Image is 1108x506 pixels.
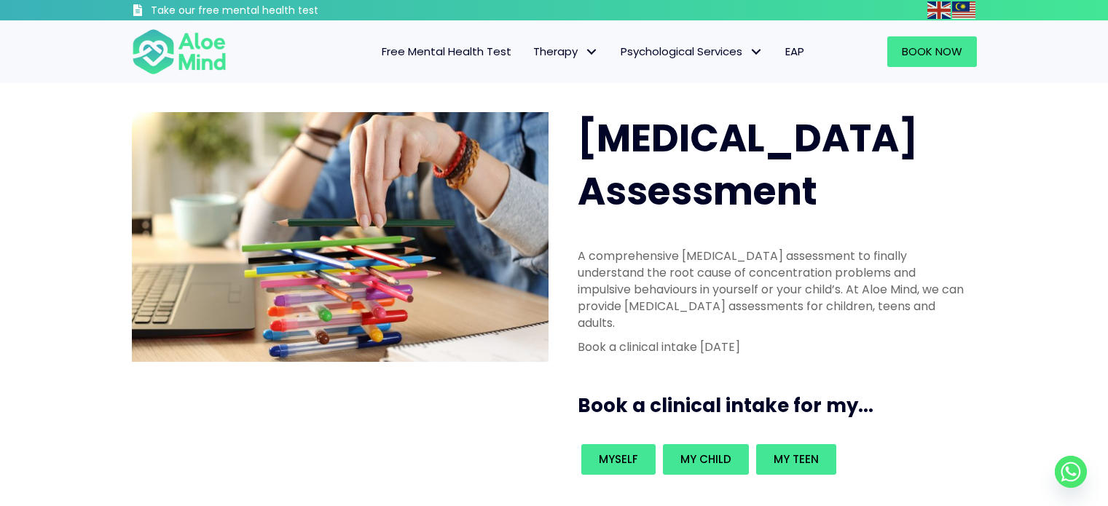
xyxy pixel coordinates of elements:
[774,451,819,467] span: My teen
[902,44,962,59] span: Book Now
[581,444,656,475] a: Myself
[746,41,767,63] span: Psychological Services: submenu
[578,339,968,355] p: Book a clinical intake [DATE]
[774,36,815,67] a: EAP
[245,36,815,67] nav: Menu
[581,41,602,63] span: Therapy: submenu
[578,111,918,218] span: [MEDICAL_DATA] Assessment
[663,444,749,475] a: My child
[610,36,774,67] a: Psychological ServicesPsychological Services: submenu
[578,248,968,332] p: A comprehensive [MEDICAL_DATA] assessment to finally understand the root cause of concentration p...
[756,444,836,475] a: My teen
[927,1,952,18] a: English
[952,1,977,18] a: Malay
[132,112,549,362] img: ADHD photo
[522,36,610,67] a: TherapyTherapy: submenu
[132,4,396,20] a: Take our free mental health test
[533,44,599,59] span: Therapy
[382,44,511,59] span: Free Mental Health Test
[151,4,396,18] h3: Take our free mental health test
[1055,456,1087,488] a: Whatsapp
[952,1,975,19] img: ms
[785,44,804,59] span: EAP
[927,1,951,19] img: en
[680,451,731,467] span: My child
[371,36,522,67] a: Free Mental Health Test
[578,440,968,478] div: Book an intake for my...
[621,44,763,59] span: Psychological Services
[132,28,227,76] img: Aloe mind Logo
[599,451,638,467] span: Myself
[578,392,983,419] h3: Book a clinical intake for my...
[887,36,977,67] a: Book Now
